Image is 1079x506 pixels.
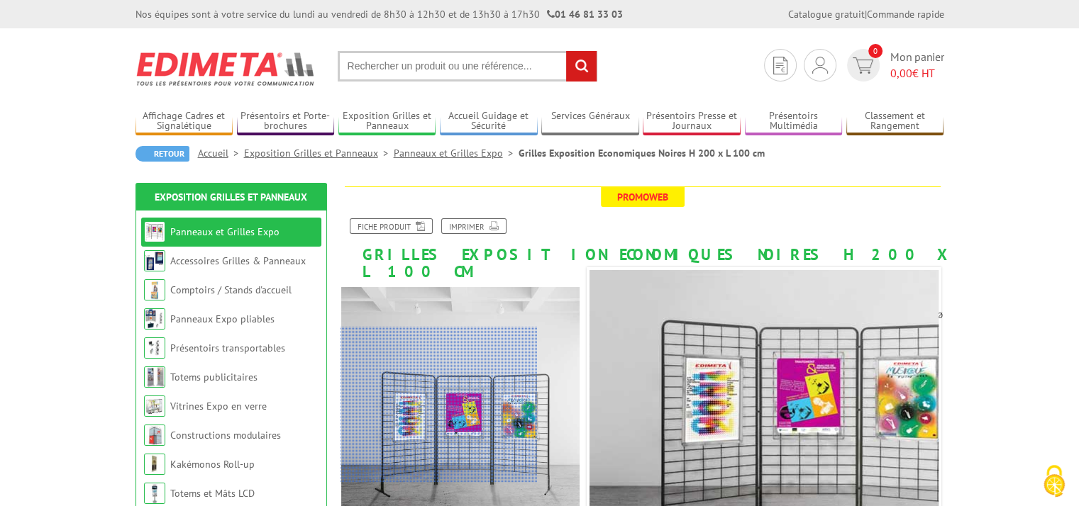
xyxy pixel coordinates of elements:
[170,371,258,383] a: Totems publicitaires
[170,429,281,442] a: Constructions modulaires
[170,342,285,354] a: Présentoirs transportables
[541,110,639,133] a: Services Généraux
[144,425,165,446] img: Constructions modulaires
[170,400,267,412] a: Vitrines Expo en verre
[170,487,255,500] a: Totems et Mâts LCD
[566,51,597,81] input: rechercher
[244,147,394,159] a: Exposition Grilles et Panneaux
[135,43,316,95] img: Edimeta
[846,110,944,133] a: Classement et Rangement
[745,110,843,133] a: Présentoirs Multimédia
[338,110,436,133] a: Exposition Grilles et Panneaux
[519,146,765,160] li: Grilles Exposition Economiques Noires H 200 x L 100 cm
[144,308,165,330] img: Panneaux Expo pliables
[198,147,244,159] a: Accueil
[853,57,873,74] img: devis rapide
[135,7,623,21] div: Nos équipes sont à votre service du lundi au vendredi de 8h30 à 12h30 et de 13h30 à 17h30
[170,254,306,267] a: Accessoires Grilles & Panneaux
[788,8,865,21] a: Catalogue gratuit
[144,337,165,359] img: Présentoirs transportables
[350,218,433,234] a: Fiche produit
[135,110,233,133] a: Affichage Cadres et Signalétique
[144,221,165,242] img: Panneaux et Grilles Expo
[812,57,828,74] img: devis rapide
[170,458,255,471] a: Kakémonos Roll-up
[890,66,912,80] span: 0,00
[144,366,165,388] img: Totems publicitaires
[394,147,519,159] a: Panneaux et Grilles Expo
[170,283,292,296] a: Comptoirs / Stands d'accueil
[144,483,165,504] img: Totems et Mâts LCD
[547,8,623,21] strong: 01 46 81 33 03
[135,146,189,162] a: Retour
[338,51,597,81] input: Rechercher un produit ou une référence...
[788,7,944,21] div: |
[1029,458,1079,506] button: Cookies (fenêtre modale)
[773,57,787,74] img: devis rapide
[643,110,741,133] a: Présentoirs Presse et Journaux
[144,250,165,271] img: Accessoires Grilles & Panneaux
[868,44,882,58] span: 0
[890,65,944,81] span: € HT
[843,49,944,81] a: devis rapide 0 Mon panier 0,00€ HT
[441,218,507,234] a: Imprimer
[155,191,307,203] a: Exposition Grilles et Panneaux
[440,110,538,133] a: Accueil Guidage et Sécurité
[237,110,335,133] a: Présentoirs et Porte-brochures
[867,8,944,21] a: Commande rapide
[144,395,165,417] img: Vitrines Expo en verre
[1036,463,1072,499] img: Cookies (fenêtre modale)
[170,313,275,325] a: Panneaux Expo pliables
[601,187,685,207] span: Promoweb
[890,49,944,81] span: Mon panier
[144,454,165,475] img: Kakémonos Roll-up
[170,225,280,238] a: Panneaux et Grilles Expo
[144,279,165,300] img: Comptoirs / Stands d'accueil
